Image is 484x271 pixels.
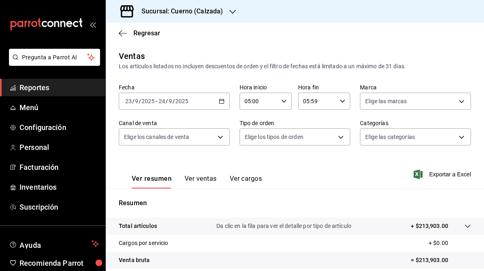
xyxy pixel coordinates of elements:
label: Canal de venta [119,120,230,126]
span: Pregunta a Parrot AI [22,53,87,62]
span: Ayuda [20,239,88,249]
span: Elige los tipos de orden [245,133,303,141]
a: Pregunta a Parrot AI [6,59,100,67]
h3: Sucursal: Cuerno (Calzada) [135,7,223,16]
span: Facturación [20,162,99,173]
span: Regresar [133,29,160,37]
input: -- [135,98,139,104]
button: open_drawer_menu [89,21,96,28]
span: Elige las marcas [365,97,407,105]
span: / [172,98,175,104]
p: Venta bruta [119,256,150,264]
button: Pregunta a Parrot AI [9,49,100,66]
div: Ventas [119,50,145,62]
button: Ver cargos [230,175,262,189]
span: Personal [20,142,99,153]
button: Ver ventas [185,175,217,189]
p: + $0.00 [429,239,471,247]
p: = $213,903.00 [411,256,471,264]
button: Regresar [119,29,160,37]
label: Hora inicio [240,85,292,90]
label: Categorías [360,120,471,126]
input: -- [158,98,166,104]
div: Los artículos listados no incluyen descuentos de orden y el filtro de fechas está limitado a un m... [119,62,471,71]
span: / [166,98,168,104]
label: Marca [360,85,471,90]
input: ---- [141,98,155,104]
button: Exportar a Excel [415,169,471,179]
input: -- [168,98,172,104]
p: Resumen [119,198,471,208]
label: Tipo de orden [240,120,351,126]
span: Elige las categorías [365,133,415,141]
span: Elige los canales de venta [124,133,189,141]
span: Suscripción [20,202,99,212]
span: Recomienda Parrot [20,258,99,269]
input: ---- [175,98,189,104]
span: Reportes [20,82,99,93]
p: Cargos por servicio [119,239,168,247]
p: Da clic en la fila para ver el detalle por tipo de artículo [216,222,351,230]
p: Total artículos [119,222,157,230]
p: + $213,903.00 [411,222,448,230]
input: -- [125,98,132,104]
span: / [132,98,135,104]
span: / [139,98,141,104]
div: navigation tabs [132,175,262,189]
label: Fecha [119,85,230,90]
span: Inventarios [20,182,99,193]
button: Ver resumen [132,175,172,189]
span: - [156,98,157,104]
span: Configuración [20,122,99,133]
span: Menú [20,102,99,113]
label: Hora fin [298,85,350,90]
